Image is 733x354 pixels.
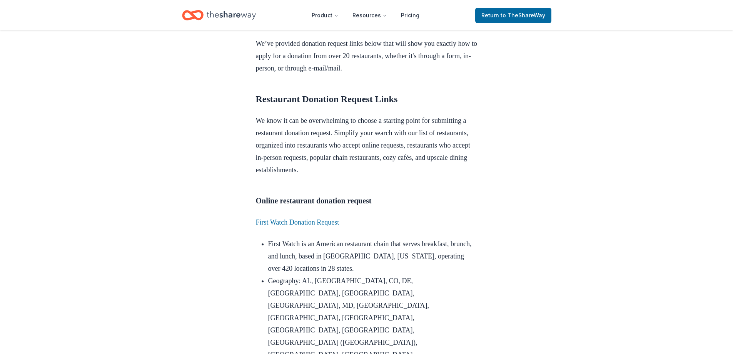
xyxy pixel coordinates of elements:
span: to TheShareWay [501,12,545,18]
a: Returnto TheShareWay [475,8,551,23]
p: We know it can be overwhelming to choose a starting point for submitting a restaurant donation re... [256,114,478,176]
h2: Restaurant Donation Request Links [256,93,478,105]
a: Pricing [395,8,426,23]
button: Product [306,8,345,23]
a: Home [182,6,256,24]
a: First Watch Donation Request [256,218,339,226]
li: First Watch is an American restaurant chain that serves breakfast, brunch, and lunch, based in [G... [268,238,478,275]
h3: Online restaurant donation request [256,195,478,207]
p: We’ve provided donation request links below that will show you exactly how to apply for a donatio... [256,37,478,74]
span: Return [481,11,545,20]
nav: Main [306,6,426,24]
button: Resources [346,8,393,23]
